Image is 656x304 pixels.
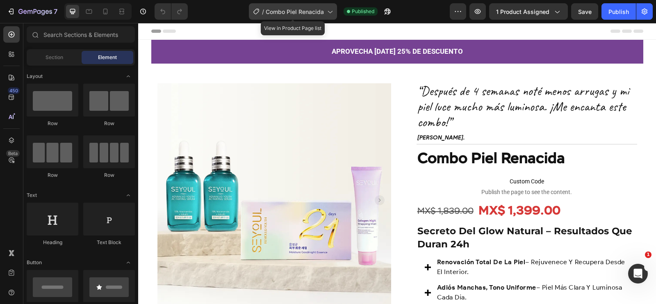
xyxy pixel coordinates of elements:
span: Element [98,54,117,61]
span: 1 product assigned [496,7,549,16]
p: – rejuvenece y recupera desde el interior. [299,234,490,254]
strong: secreto del glow natural – resultados que duran 24h [279,202,494,227]
div: Row [83,120,135,127]
div: Beta [6,150,20,157]
span: Published [352,8,374,15]
div: Heading [27,239,78,246]
p: – piel más clara y luminosa cada día. [299,260,490,279]
p: 7 [54,7,57,16]
span: Layout [27,73,43,80]
div: Publish [608,7,629,16]
input: Search Sections & Elements [27,26,135,43]
strong: [PERSON_NAME]. [279,111,327,118]
iframe: Design area [138,23,656,304]
div: Row [83,171,135,179]
button: 7 [3,3,61,20]
div: MX$ 1,399.00 [339,180,423,197]
div: Row [27,171,78,179]
div: Text Block [83,239,135,246]
span: Toggle open [122,189,135,202]
strong: adiós manchas, tono uniforme [299,261,398,268]
iframe: Intercom live chat [628,264,648,283]
span: Toggle open [122,256,135,269]
span: Text [27,192,37,199]
div: 450 [8,87,20,94]
button: Carousel Next Arrow [237,172,246,182]
button: Publish [601,3,636,20]
button: Save [571,3,598,20]
span: “Después de 4 semanas noté menos arrugas y mi piel luce mucho más luminosa. ¡Me encanta este combo!” [279,59,491,107]
span: 1 [645,251,651,258]
button: 1 product assigned [489,3,568,20]
span: Toggle open [122,70,135,83]
span: Save [578,8,592,15]
h1: Combo Piel Renacida [278,126,499,147]
div: Row [27,120,78,127]
div: MX$ 1,839.00 [278,182,336,195]
div: Undo/Redo [155,3,188,20]
span: Combo Piel Renacida [266,7,324,16]
span: Publish the page to see the content. [278,165,499,173]
span: Button [27,259,42,266]
strong: renovación total de la piel [299,235,387,243]
span: Section [46,54,63,61]
span: Custom Code [278,153,499,163]
strong: APROVECHA [DATE] 25% DE DESCUENTO [194,24,325,32]
span: / [262,7,264,16]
